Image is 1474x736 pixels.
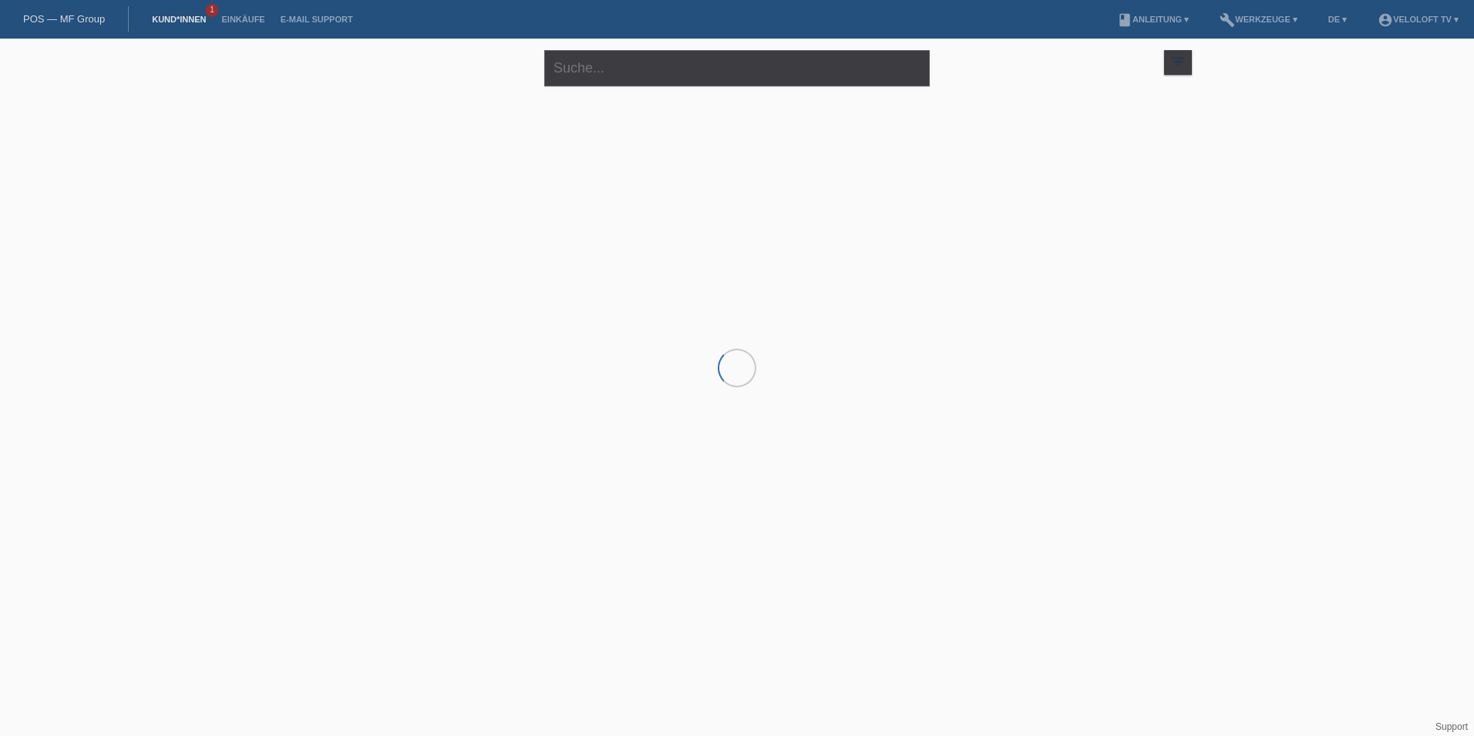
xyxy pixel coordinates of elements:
i: filter_list [1169,53,1186,70]
a: Kund*innen [144,15,214,24]
a: E-Mail Support [273,15,361,24]
a: buildWerkzeuge ▾ [1212,15,1305,24]
a: account_circleVeloLoft TV ▾ [1370,15,1466,24]
a: POS — MF Group [23,13,105,25]
a: bookAnleitung ▾ [1109,15,1196,24]
a: Einkäufe [214,15,272,24]
a: DE ▾ [1321,15,1355,24]
a: Support [1435,721,1468,732]
i: book [1117,12,1132,28]
span: 1 [206,4,218,17]
input: Suche... [544,50,930,86]
i: build [1220,12,1235,28]
i: account_circle [1378,12,1393,28]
